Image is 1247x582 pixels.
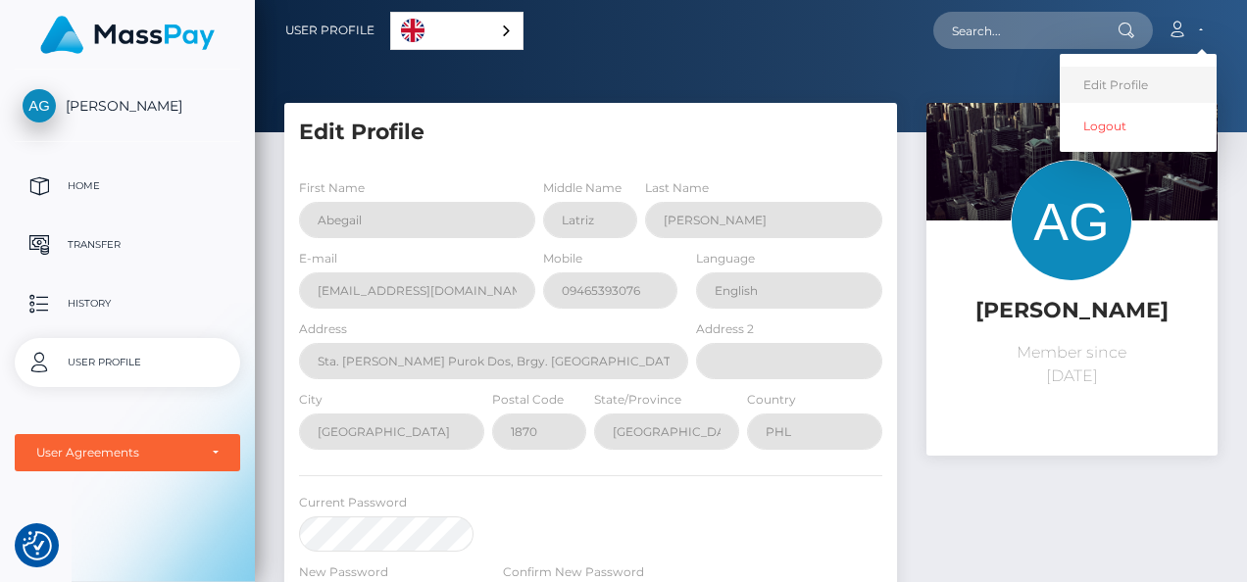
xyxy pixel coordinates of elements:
p: User Profile [23,348,232,377]
a: Home [15,162,240,211]
label: Middle Name [543,179,622,197]
h5: [PERSON_NAME] [941,296,1203,326]
button: User Agreements [15,434,240,471]
div: Language [390,12,524,50]
label: Postal Code [492,391,564,409]
aside: Language selected: English [390,12,524,50]
p: Member since [DATE] [941,341,1203,388]
a: Logout [1060,108,1217,144]
span: [PERSON_NAME] [15,97,240,115]
img: Revisit consent button [23,531,52,560]
label: Last Name [645,179,709,197]
label: Country [747,391,796,409]
div: User Agreements [36,445,197,461]
label: First Name [299,179,365,197]
h5: Edit Profile [299,118,882,148]
input: Search... [933,12,1118,49]
label: Mobile [543,250,582,267]
p: History [23,289,232,318]
label: Address 2 [696,320,754,338]
button: Consent Preferences [23,531,52,560]
label: Current Password [299,494,407,511]
label: Address [299,320,347,338]
p: Home [23,171,232,201]
a: History [15,279,240,328]
label: City [299,391,323,409]
a: User Profile [285,10,374,51]
label: E-mail [299,250,337,267]
a: Transfer [15,220,240,269]
label: State/Province [594,391,681,409]
img: ... [926,103,1218,297]
label: Language [696,250,755,267]
p: Transfer [23,230,232,260]
img: MassPay [40,16,215,54]
a: User Profile [15,338,240,387]
a: English [391,13,523,49]
label: Confirm New Password [503,563,644,581]
a: Edit Profile [1060,67,1217,103]
label: New Password [299,563,388,581]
